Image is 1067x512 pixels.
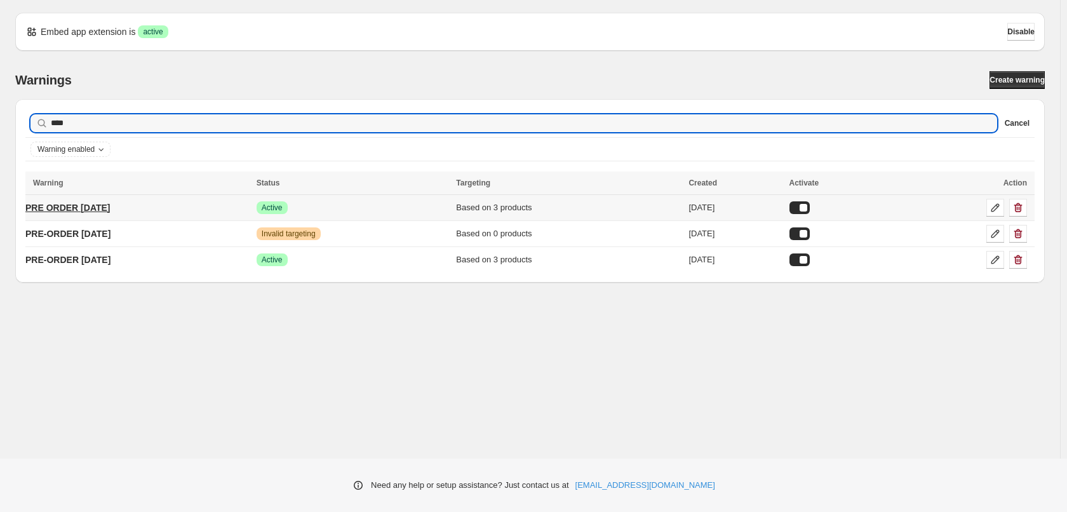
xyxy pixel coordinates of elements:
[262,255,283,265] span: Active
[456,253,681,266] div: Based on 3 products
[688,179,717,187] span: Created
[688,201,781,214] div: [DATE]
[688,253,781,266] div: [DATE]
[257,179,280,187] span: Status
[1003,179,1027,187] span: Action
[1005,118,1030,128] span: Cancel
[456,201,681,214] div: Based on 3 products
[1005,116,1030,131] button: Cancel
[688,227,781,240] div: [DATE]
[25,253,111,266] p: PRE-ORDER [DATE]
[143,27,163,37] span: active
[789,179,819,187] span: Activate
[456,227,681,240] div: Based on 0 products
[25,224,111,244] a: PRE-ORDER [DATE]
[262,229,316,239] span: Invalid targeting
[41,25,135,38] p: Embed app extension is
[1007,23,1035,41] button: Disable
[990,75,1045,85] span: Create warning
[990,71,1045,89] a: Create warning
[31,142,110,156] button: Warning enabled
[575,479,715,492] a: [EMAIL_ADDRESS][DOMAIN_NAME]
[456,179,490,187] span: Targeting
[37,144,95,154] span: Warning enabled
[33,179,64,187] span: Warning
[25,227,111,240] p: PRE-ORDER [DATE]
[25,198,111,218] a: PRE ORDER [DATE]
[15,72,72,88] h2: Warnings
[25,201,111,214] p: PRE ORDER [DATE]
[25,250,111,270] a: PRE-ORDER [DATE]
[1007,27,1035,37] span: Disable
[262,203,283,213] span: Active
